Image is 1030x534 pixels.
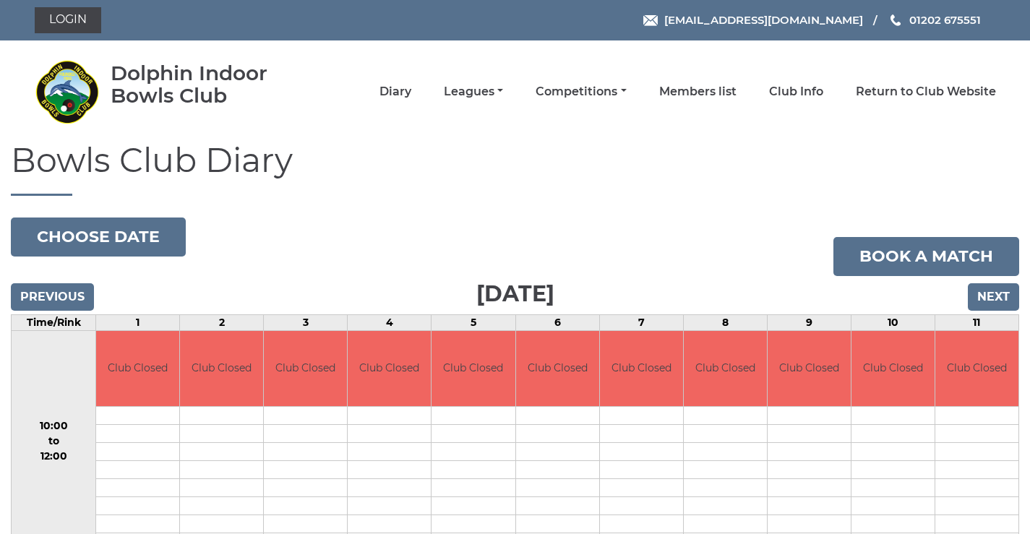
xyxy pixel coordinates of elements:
button: Choose date [11,218,186,257]
td: Club Closed [851,331,935,407]
td: 2 [180,314,264,330]
a: Diary [379,84,411,100]
span: 01202 675551 [909,13,981,27]
input: Next [968,283,1019,311]
td: 8 [683,314,767,330]
td: 7 [599,314,683,330]
a: Phone us 01202 675551 [888,12,981,28]
img: Phone us [890,14,901,26]
td: 10 [851,314,935,330]
td: 1 [96,314,180,330]
span: [EMAIL_ADDRESS][DOMAIN_NAME] [664,13,863,27]
td: Club Closed [768,331,851,407]
a: Email [EMAIL_ADDRESS][DOMAIN_NAME] [643,12,863,28]
img: Dolphin Indoor Bowls Club [35,59,100,124]
td: Club Closed [96,331,179,407]
td: Time/Rink [12,314,96,330]
a: Members list [659,84,737,100]
td: 11 [935,314,1018,330]
h1: Bowls Club Diary [11,142,1019,196]
td: Club Closed [684,331,767,407]
td: 6 [515,314,599,330]
td: 3 [264,314,348,330]
input: Previous [11,283,94,311]
td: Club Closed [180,331,263,407]
a: Club Info [769,84,823,100]
td: 4 [348,314,432,330]
td: Club Closed [600,331,683,407]
a: Login [35,7,101,33]
a: Leagues [444,84,503,100]
td: 5 [432,314,515,330]
a: Return to Club Website [856,84,996,100]
td: Club Closed [264,331,347,407]
td: Club Closed [348,331,431,407]
td: 9 [767,314,851,330]
img: Email [643,15,658,26]
div: Dolphin Indoor Bowls Club [111,62,309,107]
td: Club Closed [516,331,599,407]
a: Competitions [536,84,626,100]
a: Book a match [833,237,1019,276]
td: Club Closed [432,331,515,407]
td: Club Closed [935,331,1018,407]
